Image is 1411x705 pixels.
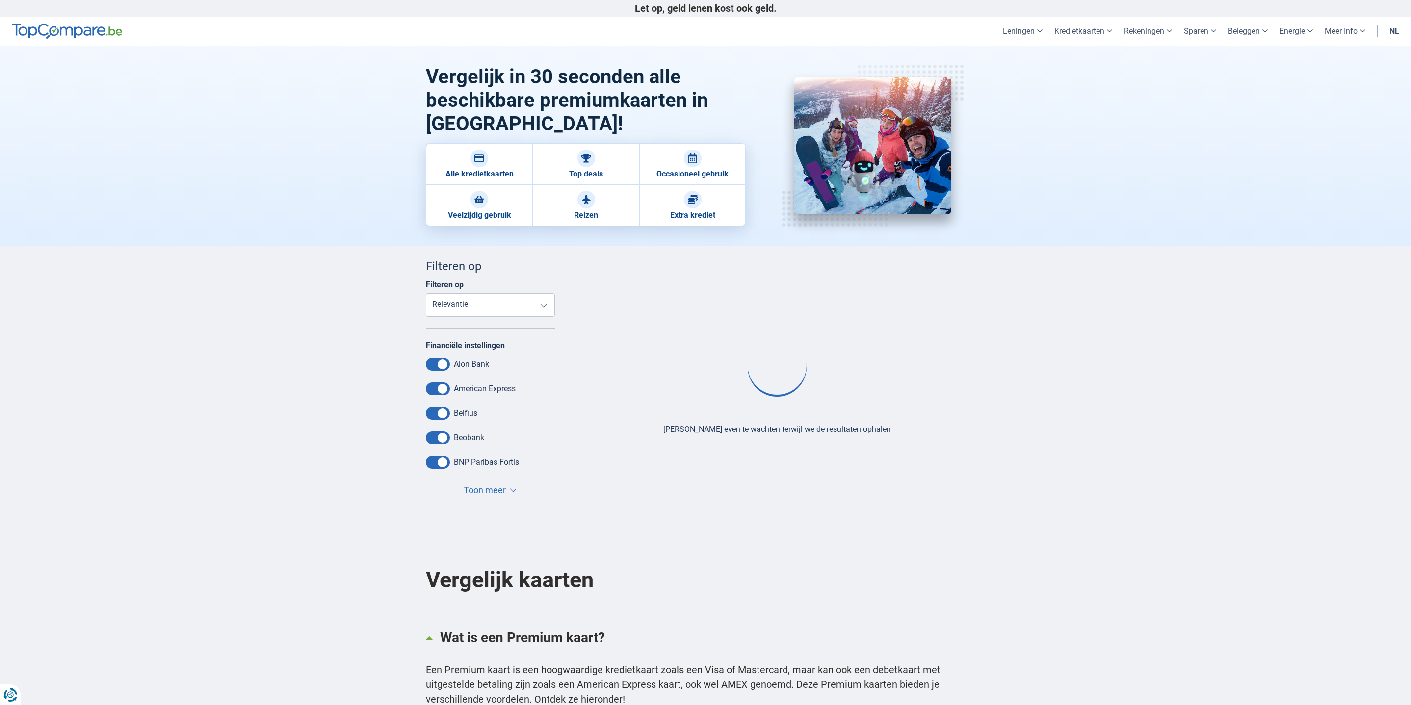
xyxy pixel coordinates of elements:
[532,185,639,226] a: Reizen Reizen
[1319,17,1371,46] a: Meer Info
[1384,17,1405,46] a: nl
[1222,17,1274,46] a: Beleggen
[532,143,639,185] a: Top deals Top deals
[663,424,891,435] div: [PERSON_NAME] even te wachten terwijl we de resultaten ophalen
[794,77,951,214] img: Premium kaarten
[474,153,484,163] img: Alle kredietkaarten
[639,143,746,185] a: Occasioneel gebruik Occasioneel gebruik
[1274,17,1319,46] a: Energie
[688,195,698,204] img: Extra krediet
[454,359,489,369] label: Aion Bank
[454,457,519,467] label: BNP Paribas Fortis
[426,280,464,289] label: Filteren op
[997,17,1048,46] a: Leningen
[464,484,506,497] span: Toon meer
[581,153,591,163] img: Top deals
[474,195,484,204] img: Veelzijdig gebruik
[454,433,484,442] label: Beobank
[426,143,532,185] a: Alle kredietkaarten Alle kredietkaarten
[426,620,985,655] a: Wat is een Premium kaart?
[688,153,698,163] img: Occasioneel gebruik
[510,488,517,492] span: ▼
[1118,17,1178,46] a: Rekeningen
[426,185,532,226] a: Veelzijdig gebruik Veelzijdig gebruik
[581,195,591,204] img: Reizen
[426,65,746,136] h1: Vergelijk in 30 seconden alle beschikbare premiumkaarten in [GEOGRAPHIC_DATA]!
[426,2,985,14] p: Let op, geld lenen kost ook geld.
[12,24,122,39] img: TopCompare
[1048,17,1118,46] a: Kredietkaarten
[426,258,555,275] div: Filteren op
[454,384,516,393] label: American Express
[1178,17,1222,46] a: Sparen
[639,185,746,226] a: Extra krediet Extra krediet
[461,483,520,497] button: Toon meer ▼
[454,408,477,418] label: Belfius
[426,341,505,350] label: Financiële instellingen
[426,545,985,615] h2: Vergelijk kaarten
